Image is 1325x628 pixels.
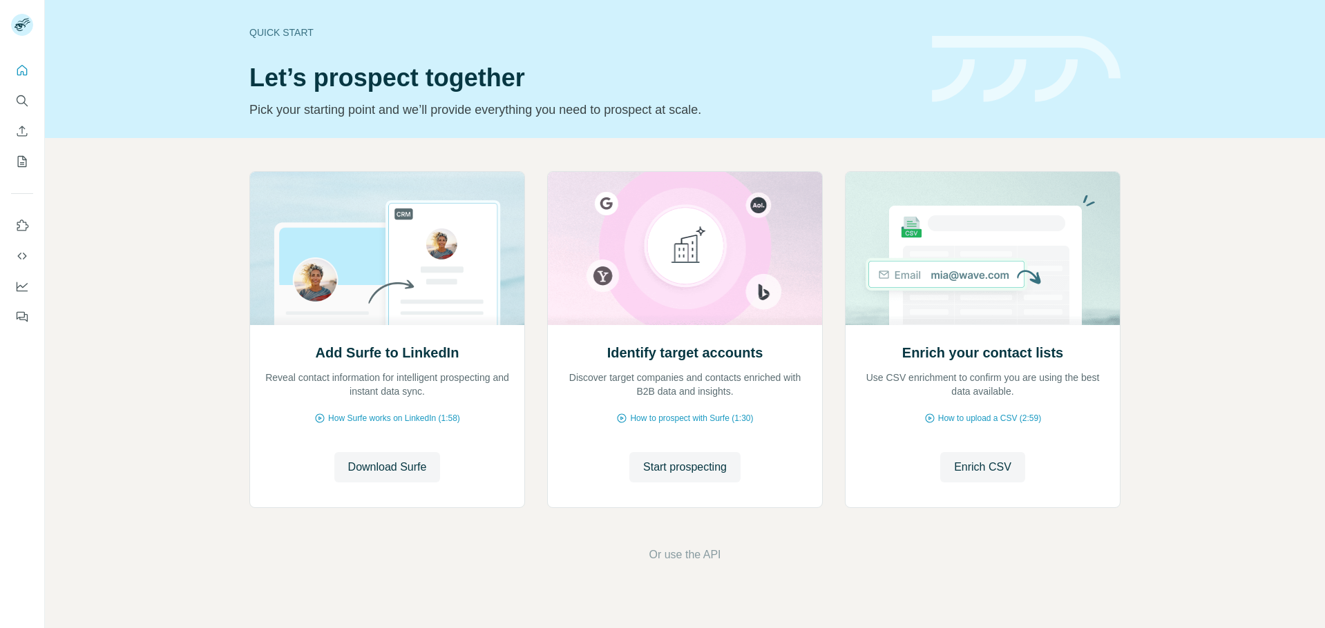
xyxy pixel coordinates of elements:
p: Reveal contact information for intelligent prospecting and instant data sync. [264,371,511,398]
h2: Enrich your contact lists [902,343,1063,362]
button: Search [11,88,33,113]
span: Start prospecting [643,459,727,475]
span: Download Surfe [348,459,427,475]
button: Or use the API [649,547,721,563]
p: Use CSV enrichment to confirm you are using the best data available. [859,371,1106,398]
button: Use Surfe on LinkedIn [11,213,33,238]
button: Download Surfe [334,452,441,482]
h1: Let’s prospect together [249,64,915,92]
img: Add Surfe to LinkedIn [249,172,525,325]
span: How to upload a CSV (2:59) [938,412,1041,424]
button: Enrich CSV [11,119,33,144]
div: Quick start [249,26,915,39]
button: Feedback [11,304,33,329]
img: Enrich your contact lists [845,172,1121,325]
p: Pick your starting point and we’ll provide everything you need to prospect at scale. [249,100,915,119]
img: Identify target accounts [547,172,823,325]
h2: Add Surfe to LinkedIn [316,343,459,362]
button: My lists [11,149,33,174]
p: Discover target companies and contacts enriched with B2B data and insights. [562,371,808,398]
h2: Identify target accounts [607,343,763,362]
button: Enrich CSV [940,452,1025,482]
span: How to prospect with Surfe (1:30) [630,412,753,424]
img: banner [932,36,1121,103]
span: Enrich CSV [954,459,1011,475]
button: Quick start [11,58,33,83]
button: Dashboard [11,274,33,299]
span: How Surfe works on LinkedIn (1:58) [328,412,460,424]
button: Start prospecting [629,452,741,482]
button: Use Surfe API [11,244,33,268]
